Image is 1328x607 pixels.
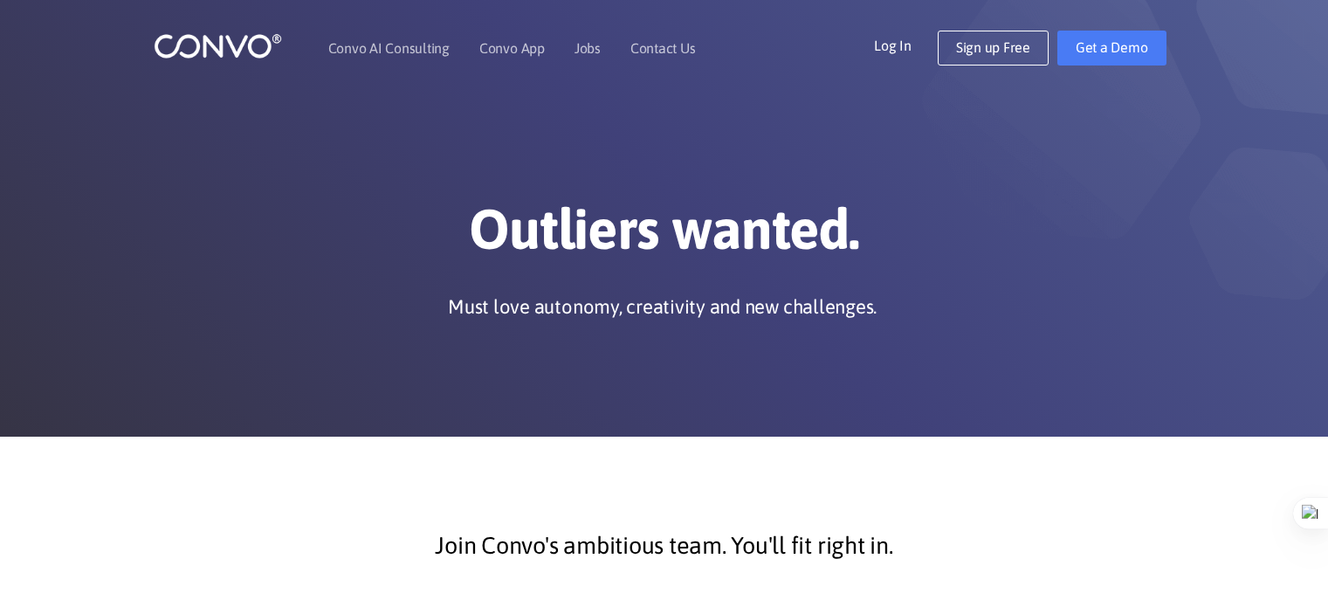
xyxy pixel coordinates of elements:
h1: Outliers wanted. [180,196,1149,276]
img: logo_1.png [154,32,282,59]
p: Must love autonomy, creativity and new challenges. [448,293,877,320]
a: Contact Us [630,41,696,55]
a: Convo App [479,41,545,55]
a: Convo AI Consulting [328,41,450,55]
a: Get a Demo [1057,31,1166,66]
a: Sign up Free [938,31,1049,66]
a: Log In [874,31,938,59]
a: Jobs [575,41,601,55]
p: Join Convo's ambitious team. You'll fit right in. [193,524,1136,568]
